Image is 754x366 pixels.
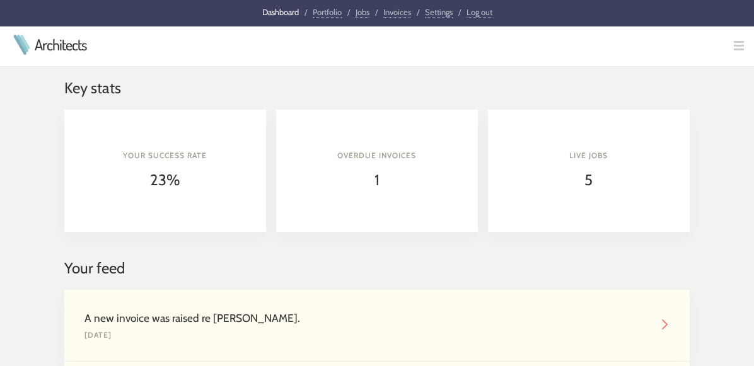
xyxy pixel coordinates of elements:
[374,171,380,189] span: 1
[383,7,411,18] a: Invoices
[417,7,419,17] span: /
[304,7,307,17] span: /
[84,310,649,326] div: A new invoice was raised re [PERSON_NAME].
[84,329,649,341] div: [DATE]
[10,35,33,55] img: Architects
[356,7,369,18] a: Jobs
[508,150,670,161] h4: Live jobs
[458,7,461,17] span: /
[425,7,453,18] a: Settings
[64,77,690,100] h2: Key stats
[84,150,246,161] h4: Your success rate
[375,7,378,17] span: /
[313,7,342,18] a: Portfolio
[296,150,458,161] h4: Overdue invoices
[64,257,690,280] h2: Your feed
[347,7,350,17] span: /
[150,171,180,189] span: 23%
[467,7,492,18] a: Log out
[35,37,86,52] a: Architects
[262,7,299,17] a: Dashboard
[584,171,593,189] span: 5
